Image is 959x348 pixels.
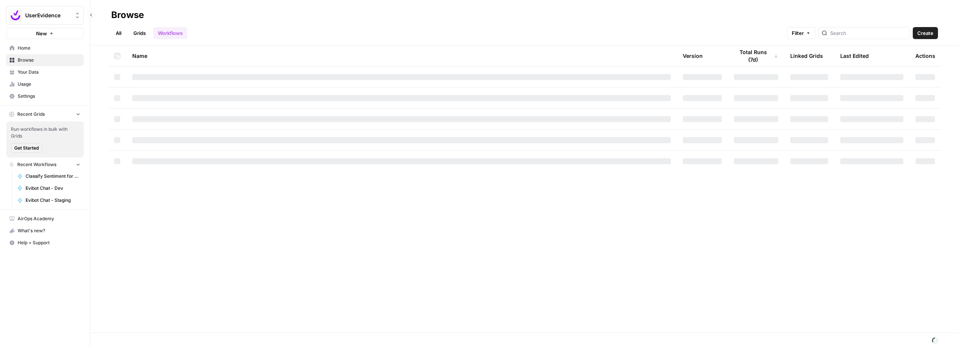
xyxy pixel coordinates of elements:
span: AirOps Academy [18,215,80,222]
span: Get Started [14,145,39,151]
a: Evibot Chat - Dev [14,182,84,194]
span: Help + Support [18,239,80,246]
span: Your Data [18,69,80,76]
div: Last Edited [840,45,869,66]
span: Browse [18,57,80,64]
div: Browse [111,9,144,21]
button: Recent Workflows [6,159,84,170]
span: Recent Grids [17,111,45,118]
button: Get Started [11,143,42,153]
div: Name [132,45,671,66]
a: Home [6,42,84,54]
span: UserEvidence [25,12,71,19]
span: Recent Workflows [17,161,56,168]
a: Evibot Chat - Staging [14,194,84,206]
div: Total Runs (7d) [734,45,778,66]
button: What's new? [6,225,84,237]
button: New [6,28,84,39]
button: Help + Support [6,237,84,249]
a: Grids [129,27,150,39]
span: Usage [18,81,80,88]
a: All [111,27,126,39]
button: Create [913,27,938,39]
button: Recent Grids [6,109,84,120]
span: Run workflows in bulk with Grids [11,126,79,139]
span: Home [18,45,80,51]
span: Filter [792,29,804,37]
img: UserEvidence Logo [9,9,22,22]
a: Usage [6,78,84,90]
a: Your Data [6,66,84,78]
button: Filter [787,27,815,39]
a: Classify Sentiment for Testimonial Questions [14,170,84,182]
span: Settings [18,93,80,100]
input: Search [830,29,906,37]
div: Actions [915,45,935,66]
span: Evibot Chat - Staging [26,197,80,204]
div: What's new? [6,225,83,236]
div: Version [683,45,703,66]
span: Create [917,29,933,37]
span: New [36,30,47,37]
span: Evibot Chat - Dev [26,185,80,192]
div: Linked Grids [790,45,823,66]
a: AirOps Academy [6,213,84,225]
button: Workspace: UserEvidence [6,6,84,25]
a: Workflows [153,27,187,39]
a: Settings [6,90,84,102]
span: Classify Sentiment for Testimonial Questions [26,173,80,180]
a: Browse [6,54,84,66]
